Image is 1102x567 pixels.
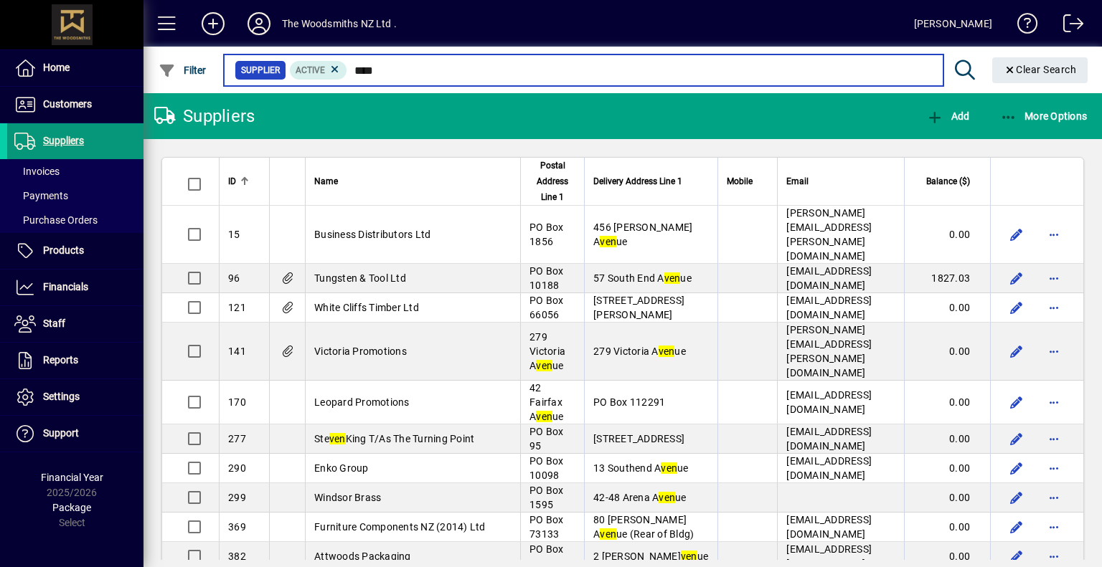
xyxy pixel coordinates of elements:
[314,462,369,474] span: Enko Group
[43,244,84,256] span: Products
[41,472,103,483] span: Financial Year
[228,229,240,240] span: 15
[786,173,809,189] span: Email
[923,103,973,129] button: Add
[190,11,236,37] button: Add
[661,462,677,474] em: ven
[786,207,872,262] span: [PERSON_NAME][EMAIL_ADDRESS][PERSON_NAME][DOMAIN_NAME]
[43,318,65,329] span: Staff
[904,323,990,381] td: 0.00
[43,391,80,402] span: Settings
[155,57,210,83] button: Filter
[1042,457,1065,480] button: More options
[593,173,682,189] span: Delivery Address Line 1
[1005,457,1028,480] button: Edit
[904,381,990,424] td: 0.00
[314,272,406,284] span: Tungsten & Tool Ltd
[14,166,60,177] span: Invoices
[296,65,325,75] span: Active
[154,105,255,128] div: Suppliers
[529,485,564,510] span: PO Box 1595
[529,295,564,320] span: PO Box 66056
[529,158,575,205] span: Postal Address Line 1
[314,173,512,189] div: Name
[7,343,143,378] a: Reports
[529,382,564,422] span: 42 Fairfax A ue
[593,462,689,474] span: 13 Southend A ue
[1005,296,1028,319] button: Edit
[1005,340,1028,363] button: Edit
[593,514,694,540] span: 80 [PERSON_NAME] A ue (Rear of Bldg)
[228,173,236,189] span: ID
[1005,427,1028,450] button: Edit
[1042,267,1065,290] button: More options
[664,272,681,284] em: ven
[228,521,246,533] span: 369
[593,295,684,320] span: [STREET_ADDRESS][PERSON_NAME]
[681,551,697,562] em: ven
[926,173,970,189] span: Balance ($)
[786,514,872,540] span: [EMAIL_ADDRESS][DOMAIN_NAME]
[314,173,338,189] span: Name
[593,551,708,562] span: 2 [PERSON_NAME] ue
[314,396,410,408] span: Leopard Promotions
[593,433,684,444] span: [STREET_ADDRESS]
[228,346,246,357] span: 141
[290,61,347,80] mat-chip: Activation Status: Active
[593,396,665,408] span: PO Box 112291
[241,63,280,77] span: Supplier
[1042,427,1065,450] button: More options
[7,208,143,232] a: Purchase Orders
[236,11,282,37] button: Profile
[600,528,616,540] em: ven
[314,521,486,533] span: Furniture Components NZ (2014) Ltd
[228,302,246,313] span: 121
[536,411,552,422] em: ven
[314,492,381,503] span: Windsor Brass
[1004,64,1077,75] span: Clear Search
[904,293,990,323] td: 0.00
[1000,110,1088,122] span: More Options
[926,110,969,122] span: Add
[786,455,872,481] span: [EMAIL_ADDRESS][DOMAIN_NAME]
[992,57,1088,83] button: Clear
[1042,223,1065,246] button: More options
[904,513,990,542] td: 0.00
[593,272,692,284] span: 57 South End A ue
[1042,486,1065,509] button: More options
[314,433,474,444] span: Ste King T/As The Turning Point
[904,483,990,513] td: 0.00
[7,184,143,208] a: Payments
[1005,391,1028,414] button: Edit
[52,502,91,513] span: Package
[43,98,92,110] span: Customers
[786,426,872,452] span: [EMAIL_ADDRESS][DOMAIN_NAME]
[329,433,346,444] em: ven
[1005,515,1028,538] button: Edit
[1042,515,1065,538] button: More options
[228,551,246,562] span: 382
[282,12,397,35] div: The Woodsmiths NZ Ltd .
[659,346,675,357] em: ven
[529,221,564,247] span: PO Box 1856
[228,272,240,284] span: 96
[1005,486,1028,509] button: Edit
[659,492,675,503] em: ven
[786,389,872,415] span: [EMAIL_ADDRESS][DOMAIN_NAME]
[7,233,143,269] a: Products
[7,379,143,415] a: Settings
[43,354,78,366] span: Reports
[228,462,246,474] span: 290
[600,236,616,247] em: ven
[43,427,79,439] span: Support
[904,454,990,483] td: 0.00
[593,346,686,357] span: 279 Victoria A ue
[997,103,1091,129] button: More Options
[904,206,990,264] td: 0.00
[7,87,143,123] a: Customers
[786,295,872,320] span: [EMAIL_ADDRESS][DOMAIN_NAME]
[727,173,768,189] div: Mobile
[43,62,70,73] span: Home
[529,455,564,481] span: PO Box 10098
[228,492,246,503] span: 299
